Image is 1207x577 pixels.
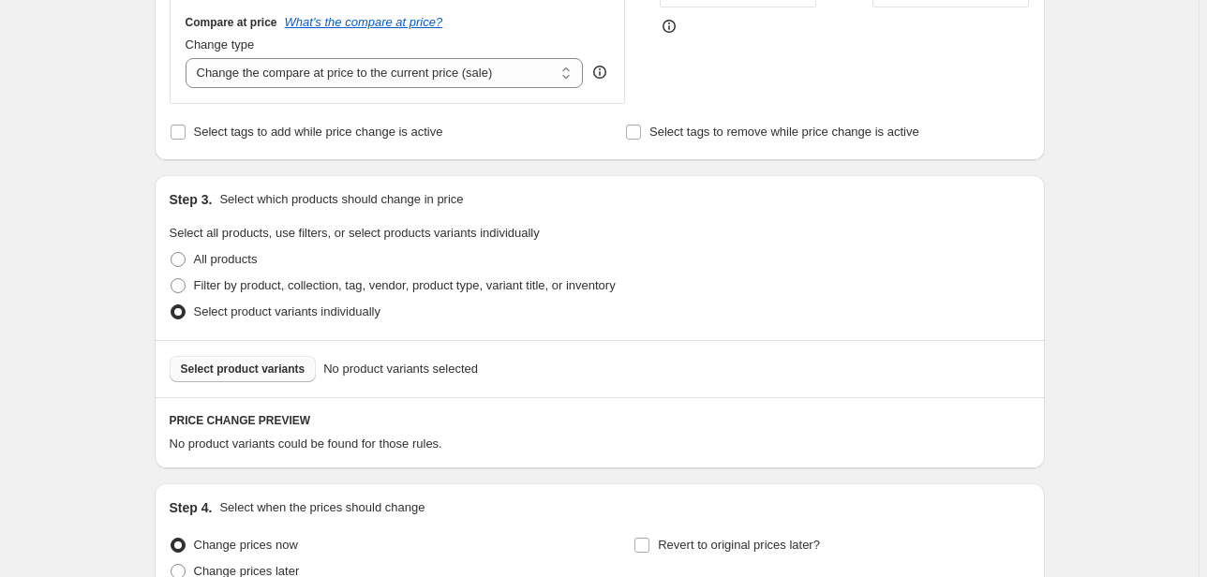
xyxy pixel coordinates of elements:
[194,304,380,318] span: Select product variants individually
[219,190,463,209] p: Select which products should change in price
[323,360,478,378] span: No product variants selected
[590,63,609,81] div: help
[170,436,442,451] span: No product variants could be found for those rules.
[194,278,616,292] span: Filter by product, collection, tag, vendor, product type, variant title, or inventory
[170,226,540,240] span: Select all products, use filters, or select products variants individually
[194,252,258,266] span: All products
[219,498,425,517] p: Select when the prices should change
[170,356,317,382] button: Select product variants
[194,125,443,139] span: Select tags to add while price change is active
[649,125,919,139] span: Select tags to remove while price change is active
[181,362,305,377] span: Select product variants
[170,413,1030,428] h6: PRICE CHANGE PREVIEW
[285,15,443,29] button: What's the compare at price?
[194,538,298,552] span: Change prices now
[658,538,820,552] span: Revert to original prices later?
[186,37,255,52] span: Change type
[170,190,213,209] h2: Step 3.
[170,498,213,517] h2: Step 4.
[186,15,277,30] h3: Compare at price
